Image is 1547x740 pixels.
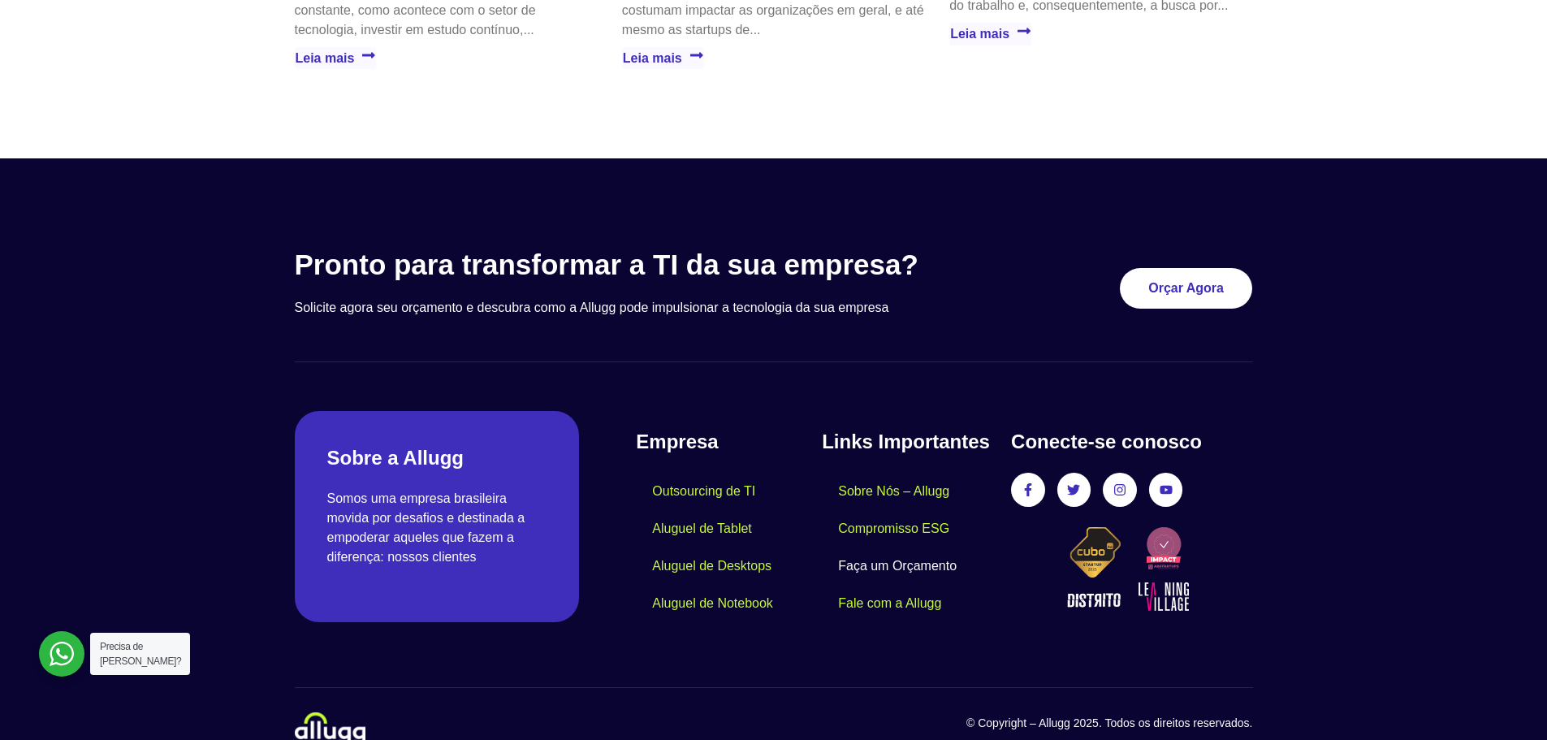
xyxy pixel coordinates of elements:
span: Precisa de [PERSON_NAME]? [100,641,181,667]
p: © Copyright – Allugg 2025. Todos os direitos reservados. [774,715,1253,732]
iframe: Chat Widget [1466,662,1547,740]
nav: Menu [822,473,995,622]
a: Sobre Nós – Allugg [822,473,966,510]
a: Aluguel de Notebook [636,585,789,622]
a: Aluguel de Tablet [636,510,767,547]
h3: Pronto para transformar a TI da sua empresa? [295,248,994,282]
p: Solicite agora seu orçamento e descubra como a Allugg pode impulsionar a tecnologia da sua empresa [295,298,994,318]
h4: Links Importantes [822,427,995,457]
a: Leia mais [622,47,704,69]
h4: Conecte-se conosco [1011,427,1252,457]
h2: Sobre a Allugg [327,444,547,473]
a: Compromisso ESG [822,510,966,547]
p: Somos uma empresa brasileira movida por desafios e destinada a empoderar aqueles que fazem a dife... [327,489,547,567]
span: Orçar Agora [1148,282,1224,295]
a: Leia mais [295,47,377,69]
a: Fale com a Allugg [822,585,957,622]
nav: Menu [636,473,822,622]
a: Outsourcing de TI [636,473,771,510]
a: Faça um Orçamento [822,547,973,585]
a: Leia mais [949,23,1031,45]
h4: Empresa [636,427,822,457]
a: Aluguel de Desktops [636,547,788,585]
a: Orçar Agora [1120,268,1252,309]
